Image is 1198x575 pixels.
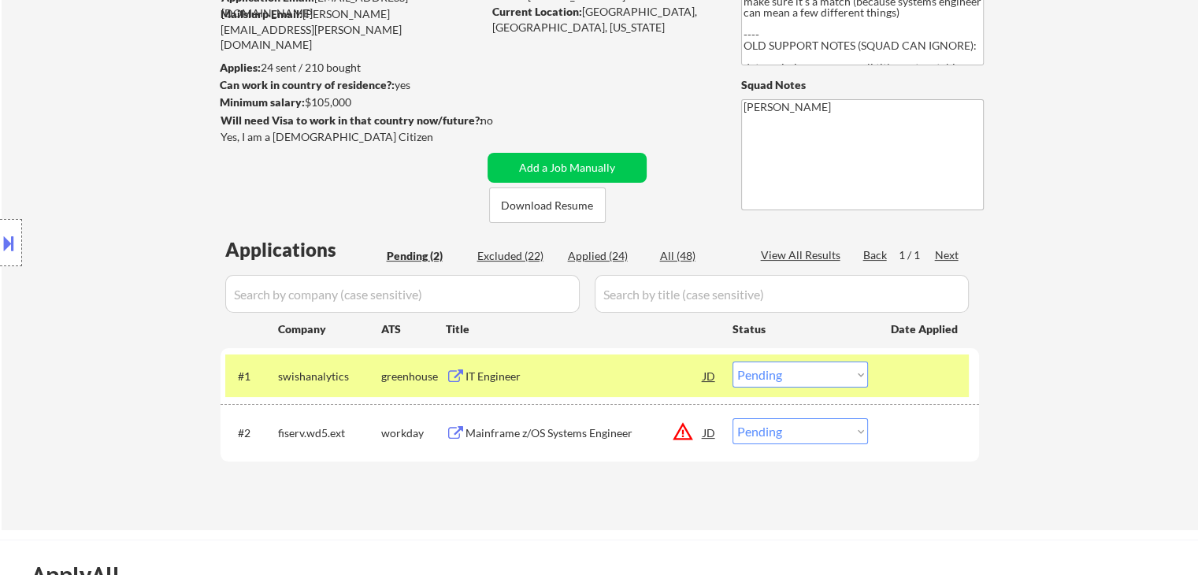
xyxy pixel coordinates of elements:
div: Date Applied [891,321,960,337]
div: swishanalytics [278,369,381,384]
div: #2 [238,425,265,441]
div: Applied (24) [568,248,647,264]
div: IT Engineer [465,369,703,384]
div: Applications [225,240,381,259]
div: fiserv.wd5.ext [278,425,381,441]
div: JD [702,418,718,447]
div: All (48) [660,248,739,264]
strong: Applies: [220,61,261,74]
div: $105,000 [220,95,482,110]
button: Add a Job Manually [488,153,647,183]
button: warning_amber [672,421,694,443]
div: [GEOGRAPHIC_DATA], [GEOGRAPHIC_DATA], [US_STATE] [492,4,715,35]
strong: Minimum salary: [220,95,305,109]
div: Mainframe z/OS Systems Engineer [465,425,703,441]
div: [PERSON_NAME][EMAIL_ADDRESS][PERSON_NAME][DOMAIN_NAME] [221,6,482,53]
strong: Current Location: [492,5,582,18]
div: yes [220,77,477,93]
div: Yes, I am a [DEMOGRAPHIC_DATA] Citizen [221,129,487,145]
button: Download Resume [489,187,606,223]
strong: Will need Visa to work in that country now/future?: [221,113,483,127]
div: 1 / 1 [899,247,935,263]
div: Company [278,321,381,337]
div: Status [733,314,868,343]
div: Squad Notes [741,77,984,93]
div: no [480,113,525,128]
div: Pending (2) [387,248,465,264]
input: Search by title (case sensitive) [595,275,969,313]
strong: Can work in country of residence?: [220,78,395,91]
input: Search by company (case sensitive) [225,275,580,313]
div: Excluded (22) [477,248,556,264]
div: Next [935,247,960,263]
div: 24 sent / 210 bought [220,60,482,76]
div: ATS [381,321,446,337]
div: greenhouse [381,369,446,384]
div: workday [381,425,446,441]
div: Title [446,321,718,337]
strong: Mailslurp Email: [221,7,302,20]
div: JD [702,362,718,390]
div: View All Results [761,247,845,263]
div: Back [863,247,888,263]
